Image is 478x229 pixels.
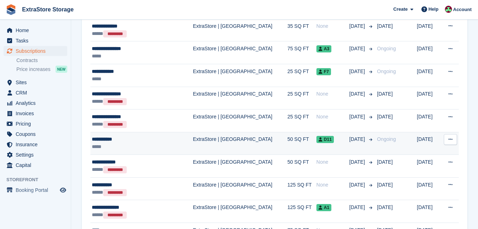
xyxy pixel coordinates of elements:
[316,90,349,98] div: None
[377,136,396,142] span: Ongoing
[56,66,67,73] div: NEW
[417,132,441,155] td: [DATE]
[6,176,71,183] span: Storefront
[393,6,408,13] span: Create
[4,119,67,129] a: menu
[377,46,396,51] span: Ongoing
[287,132,316,155] td: 50 SQ FT
[193,155,287,178] td: ExtraStore | [GEOGRAPHIC_DATA]
[453,6,472,13] span: Account
[287,200,316,223] td: 125 SQ FT
[6,4,16,15] img: stora-icon-8386f47178a22dfd0bd8f6a31ec36ba5ce8667c1dd55bd0f319d3a0aa187defe.svg
[349,181,366,189] span: [DATE]
[417,110,441,132] td: [DATE]
[16,77,58,87] span: Sites
[4,150,67,160] a: menu
[59,186,67,194] a: Preview store
[316,113,349,121] div: None
[417,64,441,87] td: [DATE]
[287,177,316,200] td: 125 SQ FT
[193,41,287,64] td: ExtraStore | [GEOGRAPHIC_DATA]
[417,19,441,41] td: [DATE]
[4,108,67,118] a: menu
[4,98,67,108] a: menu
[287,19,316,41] td: 35 SQ FT
[377,182,393,188] span: [DATE]
[4,46,67,56] a: menu
[349,45,366,52] span: [DATE]
[16,46,58,56] span: Subscriptions
[316,204,331,211] span: A1
[193,19,287,41] td: ExtraStore | [GEOGRAPHIC_DATA]
[377,114,393,119] span: [DATE]
[16,57,67,64] a: Contracts
[377,23,393,29] span: [DATE]
[349,136,366,143] span: [DATE]
[16,150,58,160] span: Settings
[287,41,316,64] td: 75 SQ FT
[316,22,349,30] div: None
[417,177,441,200] td: [DATE]
[4,160,67,170] a: menu
[16,119,58,129] span: Pricing
[349,90,366,98] span: [DATE]
[287,155,316,178] td: 50 SQ FT
[4,129,67,139] a: menu
[349,113,366,121] span: [DATE]
[16,129,58,139] span: Coupons
[4,25,67,35] a: menu
[417,41,441,64] td: [DATE]
[287,87,316,110] td: 25 SQ FT
[417,200,441,223] td: [DATE]
[287,110,316,132] td: 25 SQ FT
[316,45,331,52] span: A3
[349,68,366,75] span: [DATE]
[4,139,67,149] a: menu
[193,64,287,87] td: ExtraStore | [GEOGRAPHIC_DATA]
[349,158,366,166] span: [DATE]
[193,110,287,132] td: ExtraStore | [GEOGRAPHIC_DATA]
[193,132,287,155] td: ExtraStore | [GEOGRAPHIC_DATA]
[316,68,331,75] span: F7
[16,108,58,118] span: Invoices
[417,87,441,110] td: [DATE]
[193,200,287,223] td: ExtraStore | [GEOGRAPHIC_DATA]
[16,66,51,73] span: Price increases
[16,160,58,170] span: Capital
[16,65,67,73] a: Price increases NEW
[4,185,67,195] a: menu
[377,159,393,165] span: [DATE]
[417,155,441,178] td: [DATE]
[16,88,58,98] span: CRM
[19,4,77,15] a: ExtraStore Storage
[316,136,334,143] span: D11
[193,87,287,110] td: ExtraStore | [GEOGRAPHIC_DATA]
[4,88,67,98] a: menu
[429,6,438,13] span: Help
[287,64,316,87] td: 25 SQ FT
[349,22,366,30] span: [DATE]
[377,91,393,97] span: [DATE]
[16,185,58,195] span: Booking Portal
[377,204,393,210] span: [DATE]
[193,177,287,200] td: ExtraStore | [GEOGRAPHIC_DATA]
[16,98,58,108] span: Analytics
[349,204,366,211] span: [DATE]
[316,181,349,189] div: None
[16,25,58,35] span: Home
[4,36,67,46] a: menu
[377,68,396,74] span: Ongoing
[16,36,58,46] span: Tasks
[445,6,452,13] img: Chelsea Parker
[16,139,58,149] span: Insurance
[316,158,349,166] div: None
[4,77,67,87] a: menu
